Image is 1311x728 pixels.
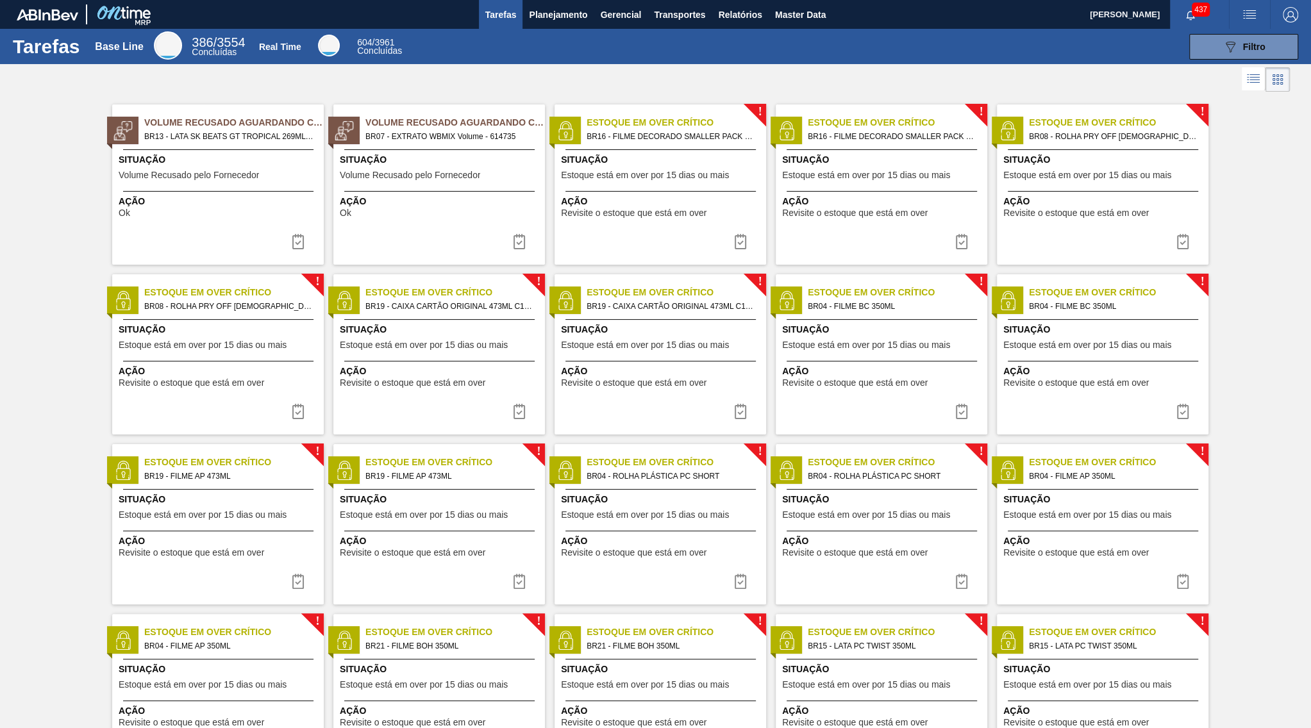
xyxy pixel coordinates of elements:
[335,461,354,480] img: status
[192,47,237,57] span: Concluídas
[119,510,287,520] span: Estoque está em over por 15 dias ou mais
[1003,208,1149,218] span: Revisite o estoque que está em over
[782,365,984,378] span: Ação
[365,286,545,299] span: Estoque em Over Crítico
[113,631,133,650] img: status
[561,548,706,558] span: Revisite o estoque que está em over
[979,107,983,117] span: !
[154,31,182,60] div: Base Line
[1003,170,1171,180] span: Estoque está em over por 15 dias ou mais
[587,639,756,653] span: BR21 - FILME BOH 350ML
[1003,493,1205,506] span: Situação
[556,121,575,140] img: status
[782,548,928,558] span: Revisite o estoque que está em over
[335,631,354,650] img: status
[1003,510,1171,520] span: Estoque está em over por 15 dias ou mais
[561,365,763,378] span: Ação
[113,121,133,140] img: status
[1167,568,1198,594] div: Completar tarefa: 30388566
[1200,277,1204,286] span: !
[144,625,324,639] span: Estoque em Over Crítico
[113,291,133,310] img: status
[782,510,950,520] span: Estoque está em over por 15 dias ou mais
[782,208,928,218] span: Revisite o estoque que está em over
[587,625,766,639] span: Estoque em Over Crítico
[561,378,706,388] span: Revisite o estoque que está em over
[1003,153,1205,167] span: Situação
[318,35,340,56] div: Real Time
[1265,67,1290,92] div: Visão em Cards
[340,510,508,520] span: Estoque está em over por 15 dias ou mais
[998,291,1017,310] img: status
[537,277,540,286] span: !
[725,229,756,254] div: Completar tarefa: 30388560
[587,299,756,313] span: BR19 - CAIXA CARTÃO ORIGINAL 473ML C12 SLEEK
[119,493,321,506] span: Situação
[979,447,983,456] span: !
[1167,399,1198,424] div: Completar tarefa: 30388563
[556,631,575,650] img: status
[561,718,706,727] span: Revisite o estoque que está em over
[340,548,485,558] span: Revisite o estoque que está em over
[315,447,319,456] span: !
[1003,323,1205,336] span: Situação
[119,378,264,388] span: Revisite o estoque que está em over
[556,291,575,310] img: status
[587,129,756,144] span: BR16 - FILME DECORADO SMALLER PACK 269ML
[340,195,542,208] span: Ação
[1200,616,1204,626] span: !
[335,121,354,140] img: status
[725,229,756,254] button: icon-task complete
[587,286,766,299] span: Estoque em Over Crítico
[365,299,535,313] span: BR19 - CAIXA CARTÃO ORIGINAL 473ML C12 SLEEK
[561,170,729,180] span: Estoque está em over por 15 dias ou mais
[979,277,983,286] span: !
[777,461,796,480] img: status
[1029,639,1198,653] span: BR15 - LATA PC TWIST 350ML
[1029,456,1208,469] span: Estoque em Over Crítico
[357,45,402,56] span: Concluídas
[979,616,983,626] span: !
[365,456,545,469] span: Estoque em Over Crítico
[777,291,796,310] img: status
[357,37,394,47] span: / 3961
[725,568,756,594] div: Completar tarefa: 30388565
[283,399,313,424] button: icon-task complete
[95,41,144,53] div: Base Line
[119,680,287,690] span: Estoque está em over por 15 dias ou mais
[782,680,950,690] span: Estoque está em over por 15 dias ou mais
[283,568,313,594] div: Completar tarefa: 30388564
[340,493,542,506] span: Situação
[777,631,796,650] img: status
[1167,399,1198,424] button: icon-task complete
[725,568,756,594] button: icon-task complete
[1003,534,1205,548] span: Ação
[113,461,133,480] img: status
[1003,548,1149,558] span: Revisite o estoque que está em over
[119,170,259,180] span: Volume Recusado pelo Fornecedor
[119,323,321,336] span: Situação
[259,42,301,52] div: Real Time
[561,663,763,676] span: Situação
[561,195,763,208] span: Ação
[1003,340,1171,350] span: Estoque está em over por 15 dias ou mais
[365,469,535,483] span: BR19 - FILME AP 473ML
[758,616,762,626] span: !
[504,229,535,254] button: icon-task-complete
[1200,447,1204,456] span: !
[119,704,321,718] span: Ação
[335,291,354,310] img: status
[1167,568,1198,594] button: icon-task complete
[1167,229,1198,254] button: icon-task complete
[144,639,313,653] span: BR04 - FILME AP 350ML
[512,234,527,249] img: icon-task-complete
[561,534,763,548] span: Ação
[340,323,542,336] span: Situação
[119,548,264,558] span: Revisite o estoque que está em over
[782,195,984,208] span: Ação
[1192,3,1210,17] span: 437
[1029,299,1198,313] span: BR04 - FILME BC 350ML
[725,399,756,424] button: icon-task complete
[758,447,762,456] span: !
[1003,704,1205,718] span: Ação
